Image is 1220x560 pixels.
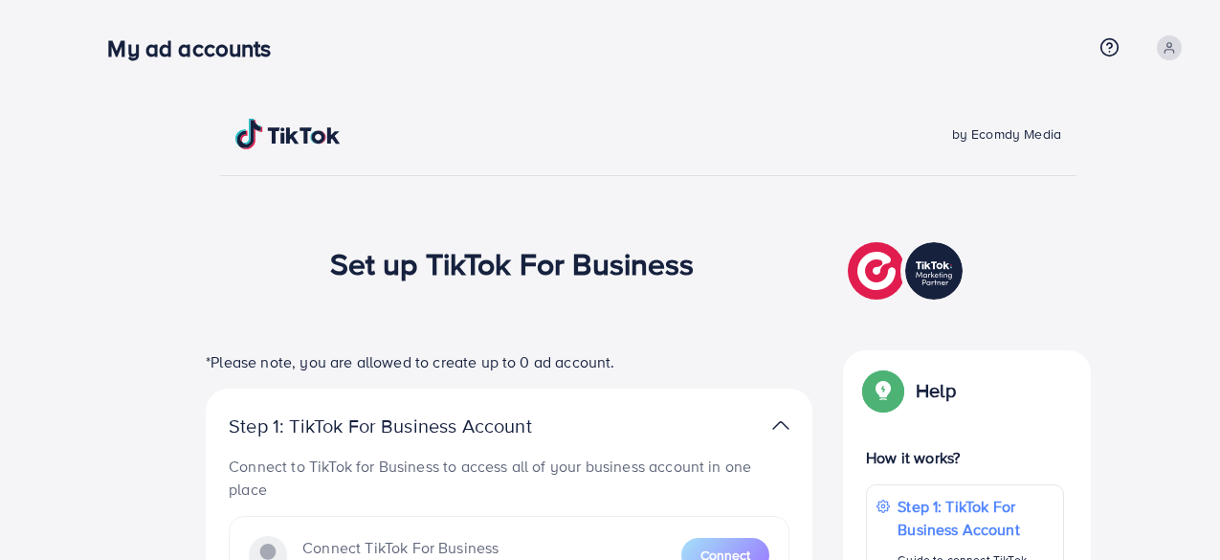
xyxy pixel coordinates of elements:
img: TikTok partner [848,237,967,304]
img: Popup guide [866,373,900,408]
img: TikTok partner [772,412,789,439]
p: Step 1: TikTok For Business Account [898,495,1054,541]
p: *Please note, you are allowed to create up to 0 ad account. [206,350,812,373]
span: by Ecomdy Media [952,124,1061,144]
img: TikTok [235,119,341,149]
p: Step 1: TikTok For Business Account [229,414,592,437]
p: How it works? [866,446,1064,469]
h3: My ad accounts [107,34,286,62]
h1: Set up TikTok For Business [330,245,695,281]
p: Help [916,379,956,402]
